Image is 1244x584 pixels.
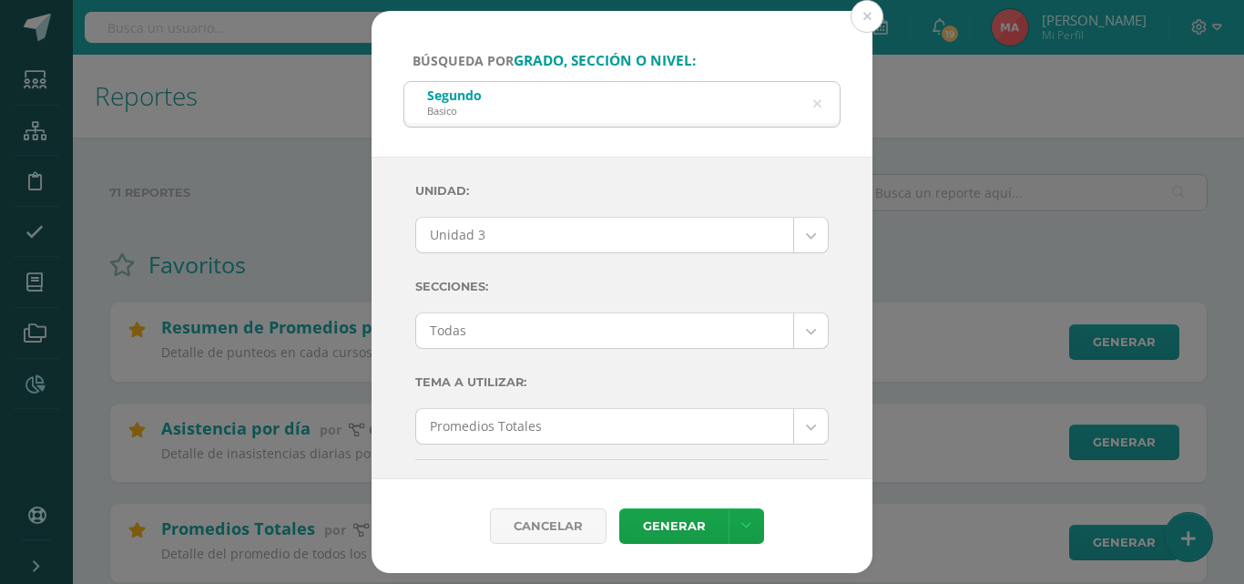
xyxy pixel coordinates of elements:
h3: Incluir los siguientes datos: [415,478,829,516]
div: Segundo [427,87,482,104]
a: Todas [416,313,828,348]
label: Unidad: [415,172,829,210]
a: Unidad 3 [416,218,828,252]
a: Promedios Totales [416,409,828,444]
div: Cancelar [490,508,607,544]
span: Unidad 3 [430,218,780,252]
span: Búsqueda por [413,52,696,69]
strong: grado, sección o nivel: [514,51,696,70]
input: ej. Primero primaria, etc. [404,82,840,127]
span: Promedios Totales [430,409,780,444]
a: Generar [619,508,729,544]
label: Tema a Utilizar: [415,364,829,401]
label: Secciones: [415,268,829,305]
div: Basico [427,104,482,118]
span: Todas [430,313,780,348]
